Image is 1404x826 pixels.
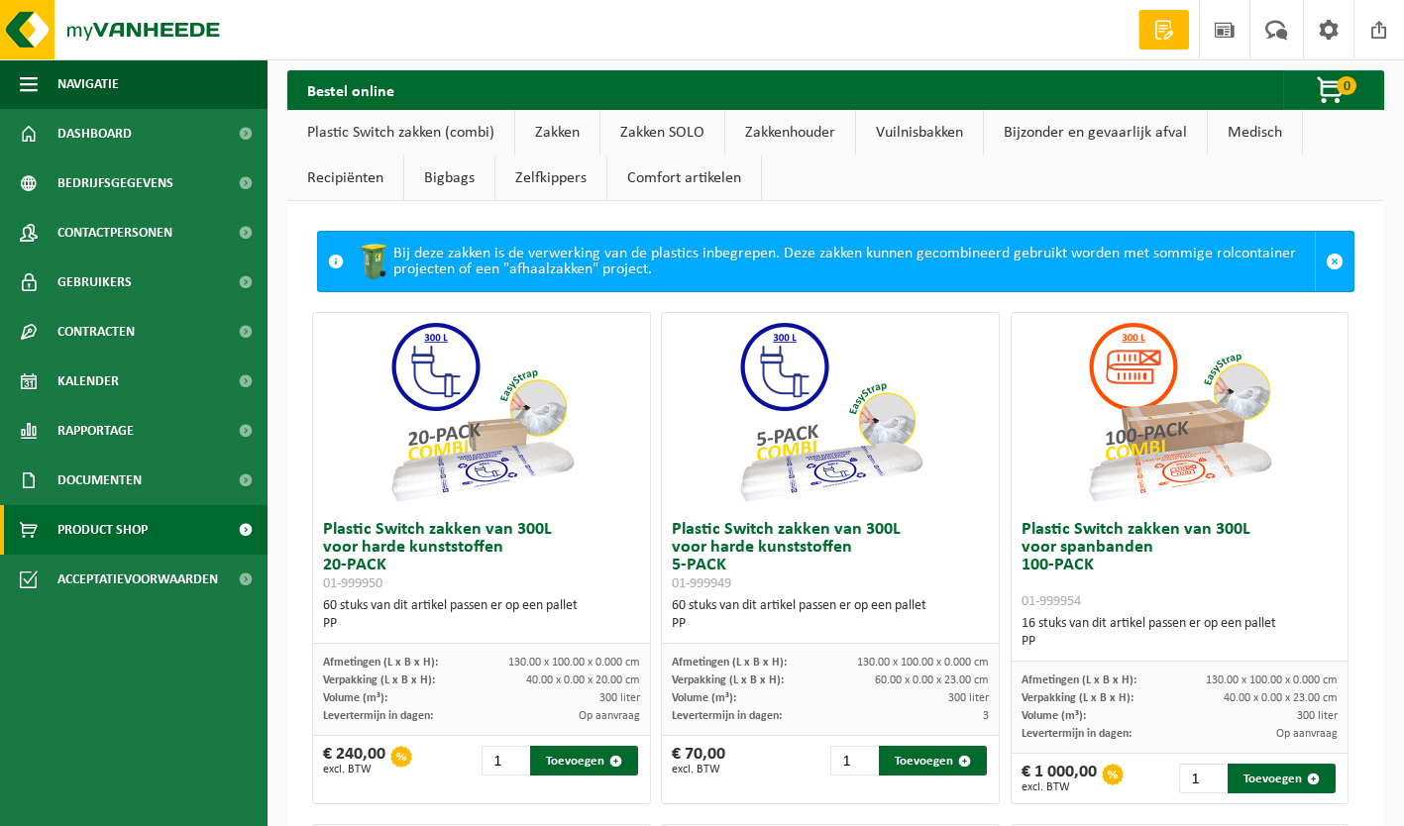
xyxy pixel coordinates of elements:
div: € 240,00 [323,746,385,775]
button: Toevoegen [530,746,638,775]
input: 1 [830,746,877,775]
span: Documenten [57,456,142,505]
a: Zelfkippers [495,155,606,201]
span: Volume (m³): [1022,710,1086,722]
a: Sluit melding [1315,232,1353,291]
a: Zakken SOLO [600,110,724,155]
h3: Plastic Switch zakken van 300L voor spanbanden 100-PACK [1022,521,1338,610]
input: 1 [1179,764,1226,793]
span: 0 [1337,76,1356,95]
span: Afmetingen (L x B x H): [323,657,438,669]
div: 60 stuks van dit artikel passen er op een pallet [672,597,988,633]
span: Bedrijfsgegevens [57,158,173,208]
span: 01-999949 [672,576,731,591]
a: Medisch [1208,110,1302,155]
span: 300 liter [599,692,640,704]
div: € 70,00 [672,746,725,775]
button: Toevoegen [1228,764,1336,793]
span: Volume (m³): [323,692,387,704]
span: 130.00 x 100.00 x 0.000 cm [1206,674,1338,686]
span: Volume (m³): [672,692,736,704]
img: WB-0240-HPE-GN-50.png [354,242,393,281]
div: Bij deze zakken is de verwerking van de plastics inbegrepen. Deze zakken kunnen gecombineerd gebr... [354,232,1315,291]
a: Vuilnisbakken [856,110,983,155]
a: Comfort artikelen [607,155,761,201]
a: Recipiënten [287,155,403,201]
span: 130.00 x 100.00 x 0.000 cm [508,657,640,669]
h3: Plastic Switch zakken van 300L voor harde kunststoffen 20-PACK [323,521,639,592]
span: Dashboard [57,109,132,158]
h3: Plastic Switch zakken van 300L voor harde kunststoffen 5-PACK [672,521,988,592]
span: Afmetingen (L x B x H): [672,657,787,669]
div: 60 stuks van dit artikel passen er op een pallet [323,597,639,633]
span: 01-999950 [323,576,382,591]
span: excl. BTW [323,764,385,775]
span: Verpakking (L x B x H): [323,674,435,686]
span: 40.00 x 0.00 x 23.00 cm [1224,692,1338,704]
span: Product Shop [57,505,148,555]
img: 01-999950 [382,313,581,511]
span: Afmetingen (L x B x H): [1022,674,1136,686]
img: 01-999949 [731,313,929,511]
span: Navigatie [57,59,119,109]
span: Acceptatievoorwaarden [57,555,218,604]
span: Verpakking (L x B x H): [1022,692,1134,704]
span: excl. BTW [672,764,725,775]
span: excl. BTW [1022,781,1097,793]
span: 300 liter [1297,710,1338,722]
span: Verpakking (L x B x H): [672,674,784,686]
a: Bijzonder en gevaarlijk afval [984,110,1207,155]
h2: Bestel online [287,70,414,109]
span: 3 [983,710,989,722]
span: Op aanvraag [1276,728,1338,740]
span: 40.00 x 0.00 x 20.00 cm [526,674,640,686]
span: Levertermijn in dagen: [672,710,782,722]
div: PP [323,615,639,633]
span: Levertermijn in dagen: [1022,728,1132,740]
a: Zakkenhouder [725,110,855,155]
button: 0 [1283,70,1382,110]
span: Contactpersonen [57,208,172,258]
span: 130.00 x 100.00 x 0.000 cm [857,657,989,669]
div: PP [672,615,988,633]
span: Gebruikers [57,258,132,307]
span: 60.00 x 0.00 x 23.00 cm [875,674,989,686]
img: 01-999954 [1080,313,1278,511]
a: Plastic Switch zakken (combi) [287,110,514,155]
span: Rapportage [57,406,134,456]
a: Zakken [515,110,599,155]
span: Contracten [57,307,135,357]
div: PP [1022,633,1338,651]
div: € 1 000,00 [1022,764,1097,793]
input: 1 [482,746,528,775]
span: Op aanvraag [579,710,640,722]
span: 01-999954 [1022,594,1081,609]
span: Levertermijn in dagen: [323,710,433,722]
a: Bigbags [404,155,494,201]
span: Kalender [57,357,119,406]
button: Toevoegen [879,746,987,775]
span: 300 liter [948,692,989,704]
div: 16 stuks van dit artikel passen er op een pallet [1022,615,1338,651]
